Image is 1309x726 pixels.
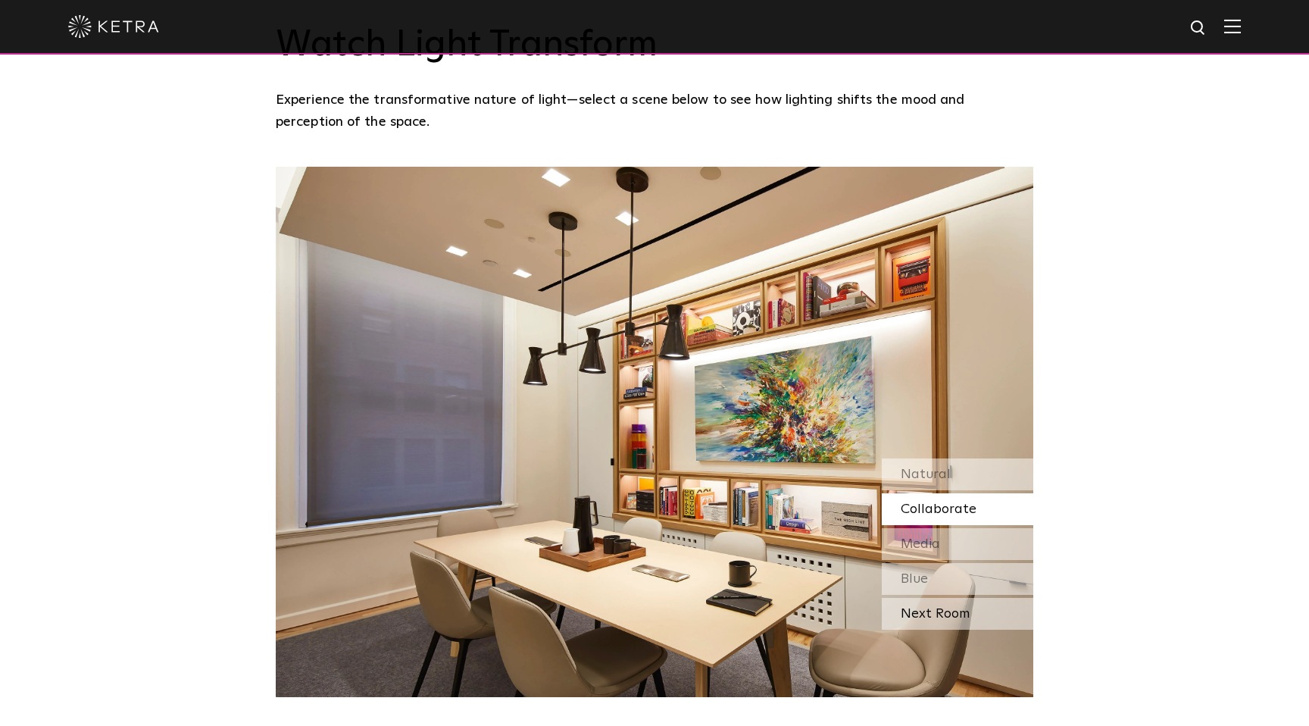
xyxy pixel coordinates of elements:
[901,502,976,516] span: Collaborate
[276,167,1033,697] img: SS-Desktop-CEC-05
[882,598,1033,630] div: Next Room
[901,468,951,481] span: Natural
[68,15,159,38] img: ketra-logo-2019-white
[901,572,928,586] span: Blue
[1189,19,1208,38] img: search icon
[276,89,1026,133] p: Experience the transformative nature of light—select a scene below to see how lighting shifts the...
[1224,19,1241,33] img: Hamburger%20Nav.svg
[901,537,940,551] span: Media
